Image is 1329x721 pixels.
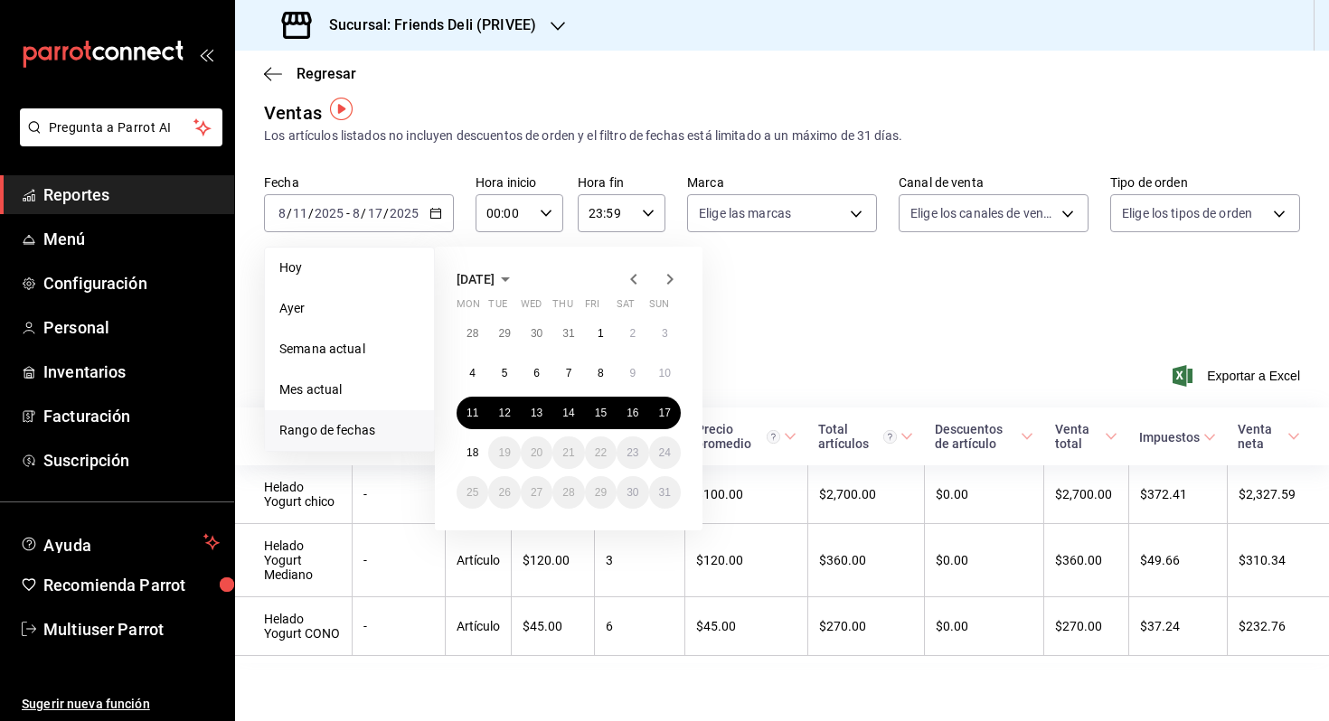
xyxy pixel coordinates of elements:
[264,176,454,189] label: Fecha
[279,380,419,399] span: Mes actual
[566,367,572,379] abbr: August 7, 2025
[899,176,1089,189] label: Canal de venta
[659,446,671,459] abbr: August 24, 2025
[552,436,584,469] button: August 21, 2025
[552,357,584,389] button: August 7, 2025
[264,126,1300,145] div: Los artículos listados no incluyen descuentos de orden y el filtro de fechas está limitado a un m...
[531,446,542,459] abbr: August 20, 2025
[353,597,445,656] td: -
[595,486,607,499] abbr: August 29, 2025
[617,317,648,350] button: August 2, 2025
[498,407,510,419] abbr: August 12, 2025
[585,317,617,350] button: August 1, 2025
[330,98,353,120] img: Tooltip marker
[457,298,480,317] abbr: Monday
[649,476,681,509] button: August 31, 2025
[598,367,604,379] abbr: August 8, 2025
[818,422,897,451] div: Total artículos
[457,268,516,290] button: [DATE]
[457,397,488,429] button: August 11, 2025
[1128,524,1227,597] td: $49.66
[43,404,220,428] span: Facturación
[662,327,668,340] abbr: August 3, 2025
[498,327,510,340] abbr: July 29, 2025
[924,597,1044,656] td: $0.00
[578,176,665,189] label: Hora fin
[595,597,685,656] td: 6
[457,272,495,286] span: [DATE]
[521,317,552,350] button: July 30, 2025
[552,476,584,509] button: August 28, 2025
[617,436,648,469] button: August 23, 2025
[235,597,353,656] td: Helado Yogurt CONO
[43,573,220,597] span: Recomienda Parrot
[22,695,220,714] span: Sugerir nueva función
[807,524,924,597] td: $360.00
[562,446,574,459] abbr: August 21, 2025
[235,524,353,597] td: Helado Yogurt Mediano
[617,476,648,509] button: August 30, 2025
[531,407,542,419] abbr: August 13, 2025
[353,465,445,524] td: -
[235,465,353,524] td: Helado Yogurt chico
[264,99,322,126] div: Ventas
[297,65,356,82] span: Regresar
[595,446,607,459] abbr: August 22, 2025
[488,476,520,509] button: August 26, 2025
[627,486,638,499] abbr: August 30, 2025
[924,524,1044,597] td: $0.00
[457,436,488,469] button: August 18, 2025
[521,397,552,429] button: August 13, 2025
[287,206,292,220] span: /
[585,436,617,469] button: August 22, 2025
[445,597,511,656] td: Artículo
[20,108,222,146] button: Pregunta a Parrot AI
[346,206,350,220] span: -
[659,407,671,419] abbr: August 17, 2025
[1238,422,1300,451] span: Venta neta
[467,446,478,459] abbr: August 18, 2025
[521,476,552,509] button: August 27, 2025
[1055,422,1117,451] span: Venta total
[627,407,638,419] abbr: August 16, 2025
[279,299,419,318] span: Ayer
[617,357,648,389] button: August 9, 2025
[627,446,638,459] abbr: August 23, 2025
[1122,204,1252,222] span: Elige los tipos de orden
[883,430,897,444] svg: El total artículos considera cambios de precios en los artículos así como costos adicionales por ...
[43,271,220,295] span: Configuración
[585,397,617,429] button: August 15, 2025
[598,327,604,340] abbr: August 1, 2025
[49,118,194,137] span: Pregunta a Parrot AI
[279,421,419,440] span: Rango de fechas
[818,422,913,451] span: Total artículos
[502,367,508,379] abbr: August 5, 2025
[685,597,808,656] td: $45.00
[352,206,361,220] input: --
[1227,597,1329,656] td: $232.76
[531,486,542,499] abbr: August 27, 2025
[585,357,617,389] button: August 8, 2025
[595,524,685,597] td: 3
[807,465,924,524] td: $2,700.00
[617,298,635,317] abbr: Saturday
[488,298,506,317] abbr: Tuesday
[533,367,540,379] abbr: August 6, 2025
[1176,365,1300,387] span: Exportar a Excel
[476,176,563,189] label: Hora inicio
[457,317,488,350] button: July 28, 2025
[457,476,488,509] button: August 25, 2025
[649,357,681,389] button: August 10, 2025
[531,327,542,340] abbr: July 30, 2025
[361,206,366,220] span: /
[279,258,419,277] span: Hoy
[1044,524,1128,597] td: $360.00
[467,486,478,499] abbr: August 25, 2025
[910,204,1055,222] span: Elige los canales de venta
[562,407,574,419] abbr: August 14, 2025
[1139,430,1216,445] span: Impuestos
[383,206,389,220] span: /
[924,465,1044,524] td: $0.00
[649,397,681,429] button: August 17, 2025
[43,360,220,384] span: Inventarios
